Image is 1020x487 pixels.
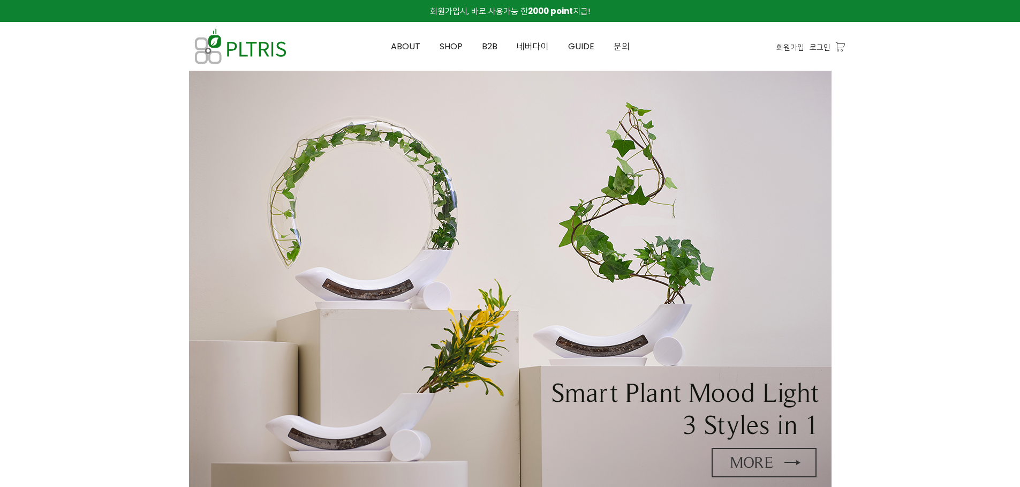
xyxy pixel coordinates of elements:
a: 로그인 [810,41,830,53]
a: 네버다이 [507,23,558,71]
span: B2B [482,40,497,53]
a: B2B [472,23,507,71]
span: GUIDE [568,40,594,53]
span: ABOUT [391,40,420,53]
a: 문의 [604,23,639,71]
span: 문의 [614,40,630,53]
a: GUIDE [558,23,604,71]
span: 네버다이 [517,40,549,53]
a: ABOUT [381,23,430,71]
span: SHOP [440,40,463,53]
a: SHOP [430,23,472,71]
span: 회원가입시, 바로 사용가능 한 지급! [430,5,590,17]
strong: 2000 point [528,5,573,17]
a: 회원가입 [776,41,804,53]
